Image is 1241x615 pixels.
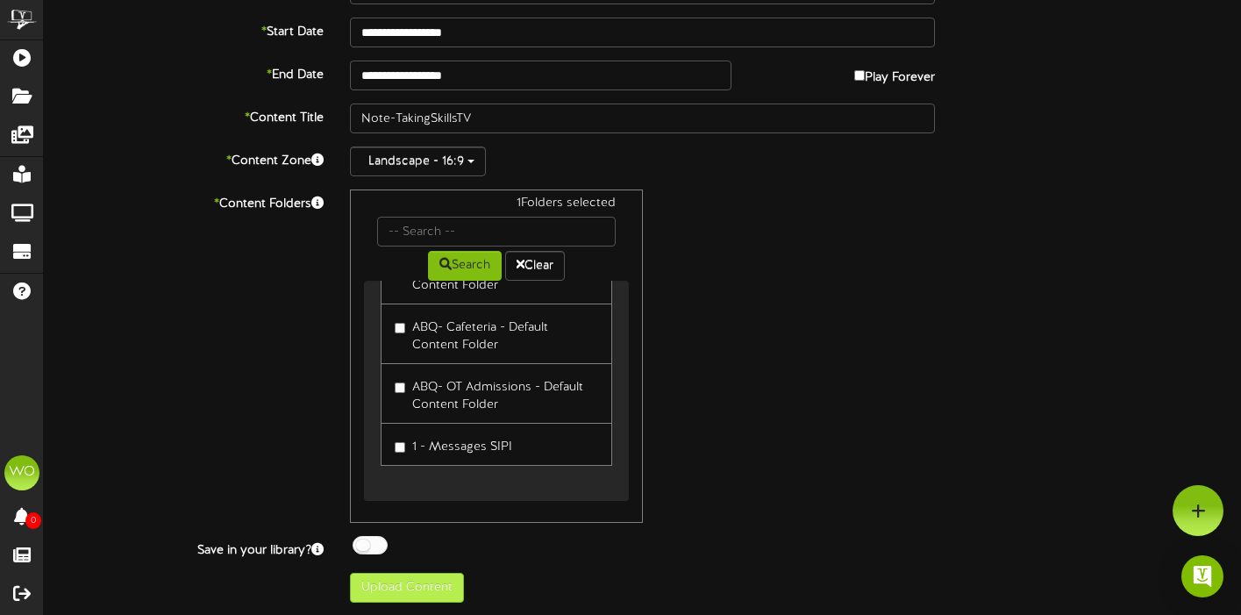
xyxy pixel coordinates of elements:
button: Search [428,251,502,281]
input: ABQ- OT Admissions - Default Content Folder [395,383,405,393]
div: 1 Folders selected [364,195,629,217]
label: Content Folders [31,190,337,213]
div: WO [4,455,39,490]
label: ABQ- Cafeteria - Default Content Folder [395,313,598,354]
input: 1 - Messages SIPI [395,442,405,453]
button: Upload Content [350,573,464,603]
input: Title of this Content [350,104,936,133]
input: -- Search -- [377,217,616,247]
span: 0 [25,512,41,529]
label: Save in your library? [31,536,337,560]
label: End Date [31,61,337,84]
label: Start Date [31,18,337,41]
label: Content Zone [31,147,337,170]
button: Clear [505,251,565,281]
button: Landscape - 16:9 [350,147,486,176]
label: Play Forever [854,61,935,87]
label: 1 - Messages SIPI [395,433,512,456]
input: Play Forever [854,70,865,81]
label: Content Title [31,104,337,127]
div: Open Intercom Messenger [1181,555,1223,597]
label: ABQ- OT Admissions - Default Content Folder [395,373,598,414]
input: ABQ- Cafeteria - Default Content Folder [395,323,405,333]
